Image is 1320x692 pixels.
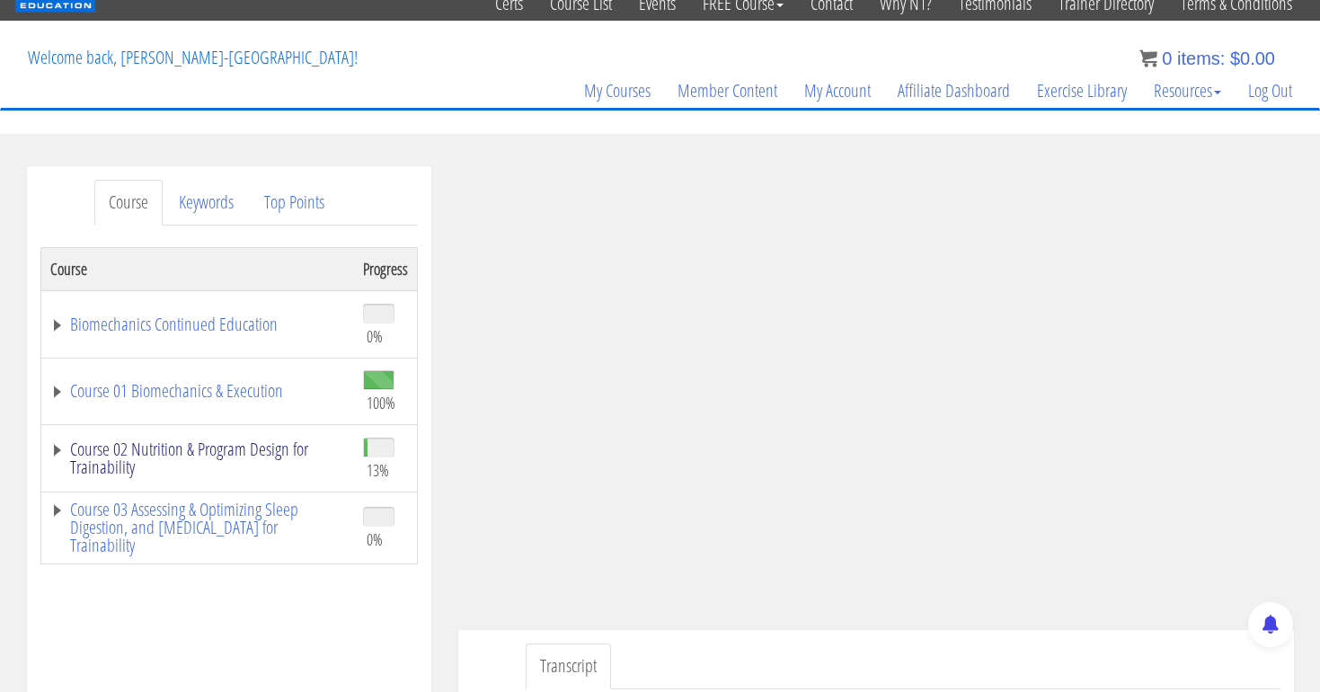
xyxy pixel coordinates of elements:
a: Course 03 Assessing & Optimizing Sleep Digestion, and [MEDICAL_DATA] for Trainability [50,501,345,554]
span: 13% [367,460,389,480]
bdi: 0.00 [1230,49,1275,68]
a: My Courses [571,48,664,134]
p: Welcome back, [PERSON_NAME]-[GEOGRAPHIC_DATA]! [14,22,371,93]
a: Course 02 Nutrition & Program Design for Trainability [50,440,345,476]
span: 0% [367,326,383,346]
th: Progress [354,247,418,290]
a: My Account [791,48,884,134]
a: Course [94,180,163,226]
span: 100% [367,393,395,413]
a: Log Out [1235,48,1306,134]
span: 0% [367,529,383,549]
a: Resources [1140,48,1235,134]
a: Course 01 Biomechanics & Execution [50,382,345,400]
span: 0 [1162,49,1172,68]
a: Keywords [164,180,248,226]
span: items: [1177,49,1225,68]
a: Top Points [250,180,339,226]
a: Exercise Library [1023,48,1140,134]
span: $ [1230,49,1240,68]
a: Transcript [526,643,611,689]
a: 0 items: $0.00 [1139,49,1275,68]
a: Affiliate Dashboard [884,48,1023,134]
a: Member Content [664,48,791,134]
th: Course [40,247,354,290]
img: icon11.png [1139,49,1157,67]
a: Biomechanics Continued Education [50,315,345,333]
